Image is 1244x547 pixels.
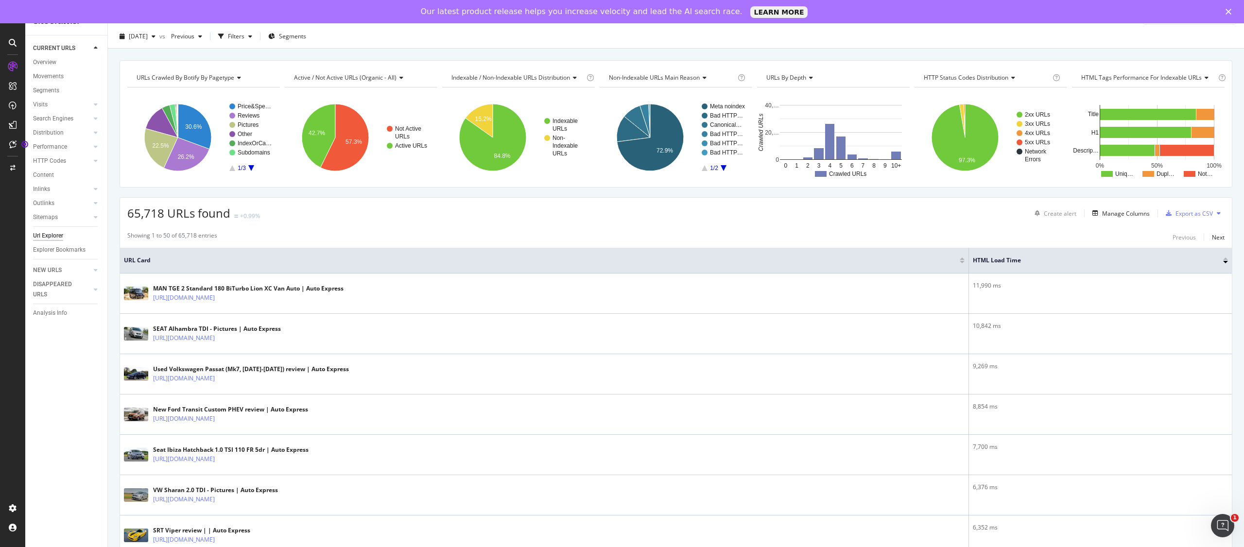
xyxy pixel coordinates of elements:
[776,156,779,163] text: 0
[973,322,1228,330] div: 10,842 ms
[238,121,259,128] text: Pictures
[33,245,101,255] a: Explorer Bookmarks
[710,131,743,137] text: Bad HTTP…
[421,7,743,17] div: Our latest product release helps you increase velocity and lead the AI search race.
[553,150,567,157] text: URLs
[765,129,779,136] text: 20,…
[185,123,202,130] text: 30.6%
[33,156,91,166] a: HTTP Codes
[862,162,865,169] text: 7
[33,245,86,255] div: Explorer Bookmarks
[710,140,743,147] text: Bad HTTP…
[1212,231,1225,243] button: Next
[1173,231,1196,243] button: Previous
[758,114,764,151] text: Crawled URLs
[33,265,91,275] a: NEW URLS
[124,529,148,542] img: main image
[609,73,700,82] span: Non-Indexable URLs Main Reason
[153,293,215,303] a: [URL][DOMAIN_NAME]
[124,408,148,421] img: main image
[33,71,64,82] div: Movements
[1211,514,1234,537] iframe: Intercom live chat
[922,70,1051,85] h4: HTTP Status Codes Distribution
[973,402,1228,411] div: 8,854 ms
[238,112,259,119] text: Reviews
[153,142,169,149] text: 22.5%
[33,184,50,194] div: Inlinks
[1096,162,1105,169] text: 0%
[1025,120,1050,127] text: 3xx URLs
[924,73,1008,82] span: HTTP Status Codes Distribution
[1073,147,1099,154] text: Descrip…
[264,29,310,44] button: Segments
[764,70,901,85] h4: URLs by Depth
[1091,129,1099,136] text: H1
[915,95,1067,180] svg: A chart.
[1031,205,1076,221] button: Create alert
[1173,233,1196,241] div: Previous
[137,73,234,82] span: URLs Crawled By Botify By pagetype
[710,103,745,110] text: Meta noindex
[33,231,101,241] a: Url Explorer
[124,488,148,502] img: main image
[1072,95,1225,180] svg: A chart.
[1198,171,1213,177] text: Not…
[127,231,217,243] div: Showing 1 to 50 of 65,718 entries
[167,29,206,44] button: Previous
[449,70,585,85] h4: Indexable / Non-Indexable URLs Distribution
[153,486,278,495] div: VW Sharan 2.0 TDI - Pictures | Auto Express
[1102,209,1150,218] div: Manage Columns
[710,149,743,156] text: Bad HTTP…
[33,265,62,275] div: NEW URLS
[238,165,246,171] text: 1/3
[33,100,91,110] a: Visits
[395,125,421,132] text: Not Active
[153,374,215,383] a: [URL][DOMAIN_NAME]
[766,73,806,82] span: URLs by Depth
[33,85,101,96] a: Segments
[33,279,82,300] div: DISAPPEARED URLS
[1025,156,1041,163] text: Errors
[973,281,1228,290] div: 11,990 ms
[33,85,59,96] div: Segments
[228,32,244,40] div: Filters
[153,414,215,424] a: [URL][DOMAIN_NAME]
[33,212,58,222] div: Sitemaps
[33,156,66,166] div: HTTP Codes
[124,448,148,462] img: main image
[553,142,578,149] text: Indexable
[829,171,866,177] text: Crawled URLs
[127,205,230,221] span: 65,718 URLs found
[395,142,427,149] text: Active URLs
[33,114,73,124] div: Search Engines
[872,162,876,169] text: 8
[346,138,362,145] text: 57.3%
[214,29,256,44] button: Filters
[1088,207,1150,219] button: Manage Columns
[1079,70,1216,85] h4: HTML Tags Performance for Indexable URLs
[973,523,1228,532] div: 6,352 ms
[973,443,1228,451] div: 7,700 ms
[285,95,437,180] svg: A chart.
[33,184,91,194] a: Inlinks
[710,112,743,119] text: Bad HTTP…
[33,128,91,138] a: Distribution
[153,535,215,545] a: [URL][DOMAIN_NAME]
[153,333,215,343] a: [URL][DOMAIN_NAME]
[127,95,280,180] svg: A chart.
[1044,209,1076,218] div: Create alert
[33,128,64,138] div: Distribution
[153,365,349,374] div: Used Volkswagen Passat (Mk7, [DATE]-[DATE]) review | Auto Express
[178,154,194,160] text: 26.2%
[33,279,91,300] a: DISAPPEARED URLS
[784,162,787,169] text: 0
[33,43,75,53] div: CURRENT URLS
[135,70,271,85] h4: URLs Crawled By Botify By pagetype
[1088,111,1099,118] text: Title
[553,125,567,132] text: URLs
[153,454,215,464] a: [URL][DOMAIN_NAME]
[395,133,410,140] text: URLs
